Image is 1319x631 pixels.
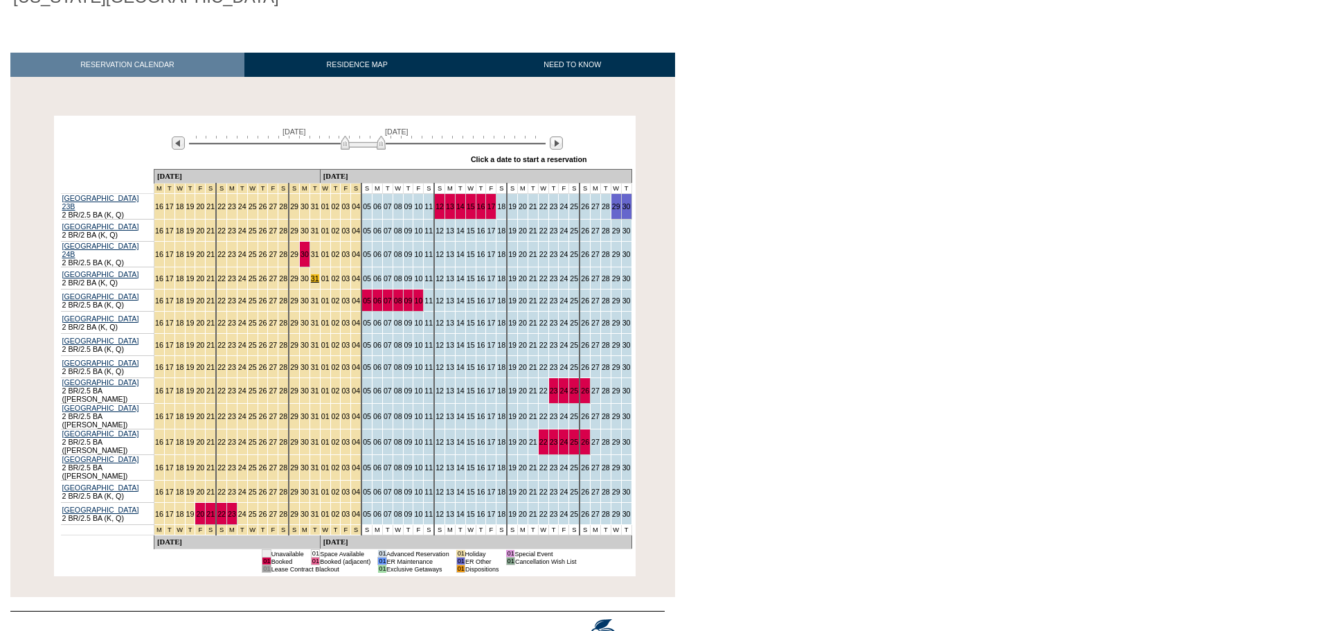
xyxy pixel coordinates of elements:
[249,250,257,258] a: 25
[622,296,631,305] a: 30
[290,296,298,305] a: 29
[456,202,465,211] a: 14
[321,226,330,235] a: 01
[165,319,174,327] a: 17
[550,296,558,305] a: 23
[436,296,444,305] a: 12
[519,274,527,283] a: 20
[279,319,287,327] a: 28
[269,341,277,349] a: 27
[186,202,195,211] a: 19
[436,226,444,235] a: 12
[394,226,402,235] a: 08
[332,319,340,327] a: 02
[279,226,287,235] a: 28
[206,341,215,349] a: 21
[384,296,392,305] a: 07
[341,226,350,235] a: 03
[394,296,402,305] a: 08
[581,250,589,258] a: 26
[456,250,465,258] a: 14
[456,319,465,327] a: 14
[165,296,174,305] a: 17
[176,296,184,305] a: 18
[196,341,204,349] a: 20
[424,274,433,283] a: 11
[497,296,505,305] a: 18
[559,202,568,211] a: 24
[570,250,578,258] a: 25
[487,226,495,235] a: 17
[477,250,485,258] a: 16
[436,202,444,211] a: 12
[622,226,631,235] a: 30
[612,202,620,211] a: 29
[487,274,495,283] a: 17
[176,319,184,327] a: 18
[559,296,568,305] a: 24
[581,296,589,305] a: 26
[477,274,485,283] a: 16
[591,319,600,327] a: 27
[539,250,548,258] a: 22
[404,202,413,211] a: 09
[612,274,620,283] a: 29
[559,319,568,327] a: 24
[352,296,360,305] a: 04
[217,296,226,305] a: 22
[62,292,139,301] a: [GEOGRAPHIC_DATA]
[186,250,195,258] a: 19
[424,250,433,258] a: 11
[581,202,589,211] a: 26
[321,296,330,305] a: 01
[352,319,360,327] a: 04
[269,250,277,258] a: 27
[300,274,309,283] a: 30
[290,202,298,211] a: 29
[269,202,277,211] a: 27
[508,250,517,258] a: 19
[497,319,505,327] a: 18
[559,226,568,235] a: 24
[238,319,246,327] a: 24
[259,226,267,235] a: 26
[206,202,215,211] a: 21
[414,226,422,235] a: 10
[508,226,517,235] a: 19
[279,274,287,283] a: 28
[414,274,422,283] a: 10
[155,274,163,283] a: 16
[352,226,360,235] a: 04
[436,274,444,283] a: 12
[238,296,246,305] a: 24
[591,226,600,235] a: 27
[591,202,600,211] a: 27
[446,250,454,258] a: 13
[206,250,215,258] a: 21
[259,250,267,258] a: 26
[612,250,620,258] a: 29
[196,226,204,235] a: 20
[238,202,246,211] a: 24
[352,202,360,211] a: 04
[591,250,600,258] a: 27
[300,202,309,211] a: 30
[529,296,537,305] a: 21
[550,136,563,150] img: Next
[259,202,267,211] a: 26
[384,226,392,235] a: 07
[394,319,402,327] a: 08
[508,274,517,283] a: 19
[467,202,475,211] a: 15
[155,319,163,327] a: 16
[186,226,195,235] a: 19
[62,242,139,258] a: [GEOGRAPHIC_DATA] 24B
[332,274,340,283] a: 02
[176,226,184,235] a: 18
[249,274,257,283] a: 25
[206,296,215,305] a: 21
[622,202,631,211] a: 30
[394,202,402,211] a: 08
[196,250,204,258] a: 20
[176,274,184,283] a: 18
